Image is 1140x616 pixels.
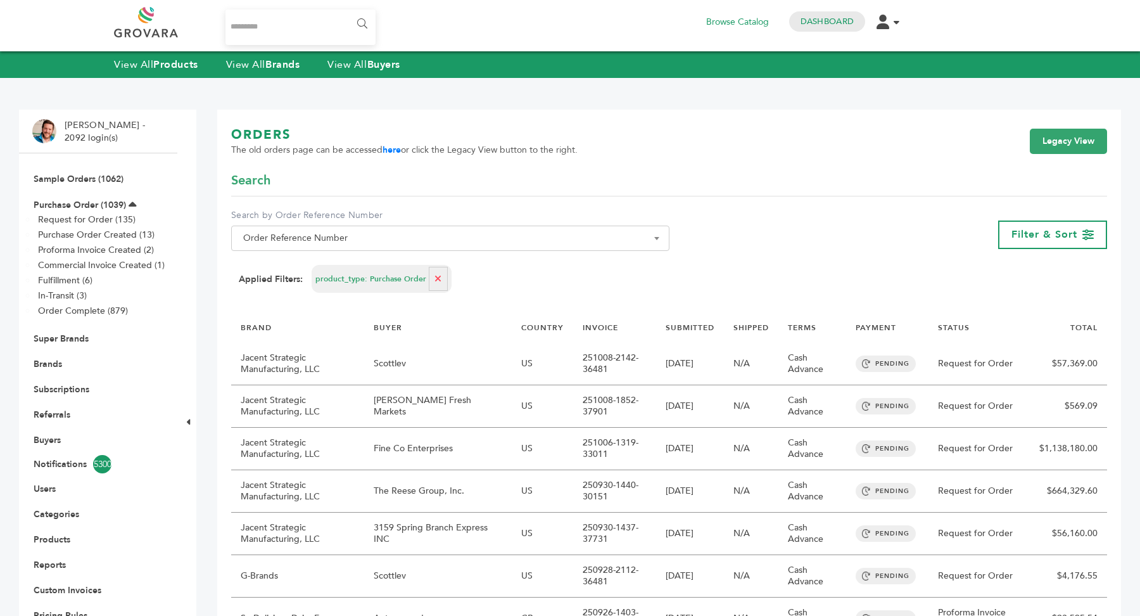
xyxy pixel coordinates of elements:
[573,555,655,598] td: 250928-2112-36481
[724,385,778,428] td: N/A
[573,343,655,385] td: 251008-2142-36481
[1030,129,1107,154] a: Legacy View
[38,305,128,317] a: Order Complete (879)
[38,274,92,286] a: Fulfillment (6)
[34,409,70,421] a: Referrals
[34,584,101,596] a: Custom Invoices
[38,214,136,226] a: Request for Order (135)
[801,16,854,27] a: Dashboard
[225,10,376,45] input: Search...
[928,428,1030,470] td: Request for Order
[38,229,155,241] a: Purchase Order Created (13)
[724,428,778,470] td: N/A
[38,259,165,271] a: Commercial Invoice Created (1)
[93,455,111,473] span: 5300
[573,470,655,513] td: 250930-1440-30151
[938,323,970,333] a: STATUS
[239,273,303,286] strong: Applied Filters:
[238,229,662,247] span: Order Reference Number
[226,58,300,72] a: View AllBrands
[778,343,847,385] td: Cash Advance
[666,323,714,333] a: SUBMITTED
[374,323,402,333] a: BUYER
[928,513,1030,555] td: Request for Order
[231,226,669,251] span: Order Reference Number
[364,343,512,385] td: Scottlev
[856,440,916,457] span: PENDING
[928,470,1030,513] td: Request for Order
[856,483,916,499] span: PENDING
[1030,513,1107,555] td: $56,160.00
[327,58,400,72] a: View AllBuyers
[512,513,573,555] td: US
[34,483,56,495] a: Users
[315,274,426,285] span: product_type: Purchase Order
[34,333,89,345] a: Super Brands
[231,126,578,144] h1: ORDERS
[788,323,816,333] a: TERMS
[778,513,847,555] td: Cash Advance
[241,323,272,333] a: BRAND
[34,358,62,370] a: Brands
[114,58,198,72] a: View AllProducts
[34,455,163,473] a: Notifications5300
[778,428,847,470] td: Cash Advance
[34,434,61,446] a: Buyers
[656,385,724,428] td: [DATE]
[724,343,778,385] td: N/A
[928,555,1030,598] td: Request for Order
[512,470,573,513] td: US
[1030,555,1107,598] td: $4,176.55
[512,385,573,428] td: US
[1011,228,1077,241] span: Filter & Sort
[656,343,724,385] td: [DATE]
[512,343,573,385] td: US
[724,513,778,555] td: N/A
[573,385,655,428] td: 251008-1852-37901
[656,470,724,513] td: [DATE]
[1030,470,1107,513] td: $664,329.60
[231,555,364,598] td: G-Brands
[383,144,401,156] a: here
[364,470,512,513] td: The Reese Group, Inc.
[928,385,1030,428] td: Request for Order
[265,58,300,72] strong: Brands
[656,428,724,470] td: [DATE]
[778,385,847,428] td: Cash Advance
[856,525,916,542] span: PENDING
[778,555,847,598] td: Cash Advance
[1070,323,1098,333] a: TOTAL
[1030,385,1107,428] td: $569.09
[367,58,400,72] strong: Buyers
[34,383,89,395] a: Subscriptions
[656,555,724,598] td: [DATE]
[656,513,724,555] td: [DATE]
[153,58,198,72] strong: Products
[34,173,123,185] a: Sample Orders (1062)
[733,323,769,333] a: SHIPPED
[706,15,769,29] a: Browse Catalog
[34,508,79,520] a: Categories
[231,343,364,385] td: Jacent Strategic Manufacturing, LLC
[573,513,655,555] td: 250930-1437-37731
[38,244,154,256] a: Proforma Invoice Created (2)
[928,343,1030,385] td: Request for Order
[724,470,778,513] td: N/A
[65,119,148,144] li: [PERSON_NAME] - 2092 login(s)
[34,199,126,211] a: Purchase Order (1039)
[231,513,364,555] td: Jacent Strategic Manufacturing, LLC
[583,323,618,333] a: INVOICE
[856,398,916,414] span: PENDING
[1030,343,1107,385] td: $57,369.00
[573,428,655,470] td: 251006-1319-33011
[231,209,669,222] label: Search by Order Reference Number
[364,555,512,598] td: Scottlev
[512,428,573,470] td: US
[38,290,87,302] a: In-Transit (3)
[231,172,270,189] span: Search
[34,534,70,546] a: Products
[231,385,364,428] td: Jacent Strategic Manufacturing, LLC
[856,568,916,584] span: PENDING
[364,513,512,555] td: 3159 Spring Branch Express INC
[1030,428,1107,470] td: $1,138,180.00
